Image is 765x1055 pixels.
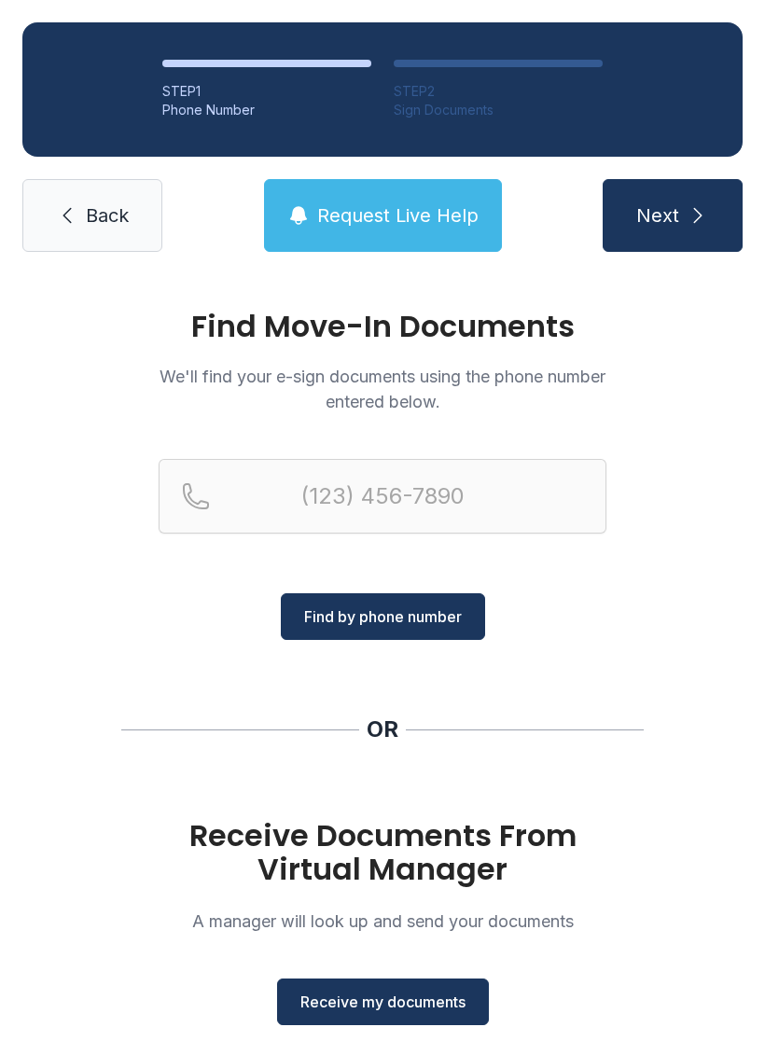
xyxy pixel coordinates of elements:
div: Sign Documents [394,101,603,119]
div: STEP 2 [394,82,603,101]
span: Receive my documents [300,991,466,1013]
p: A manager will look up and send your documents [159,909,606,934]
input: Reservation phone number [159,459,606,534]
span: Find by phone number [304,605,462,628]
span: Back [86,202,129,229]
h1: Find Move-In Documents [159,312,606,341]
span: Next [636,202,679,229]
div: STEP 1 [162,82,371,101]
div: OR [367,715,398,744]
span: Request Live Help [317,202,479,229]
h1: Receive Documents From Virtual Manager [159,819,606,886]
div: Phone Number [162,101,371,119]
p: We'll find your e-sign documents using the phone number entered below. [159,364,606,414]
